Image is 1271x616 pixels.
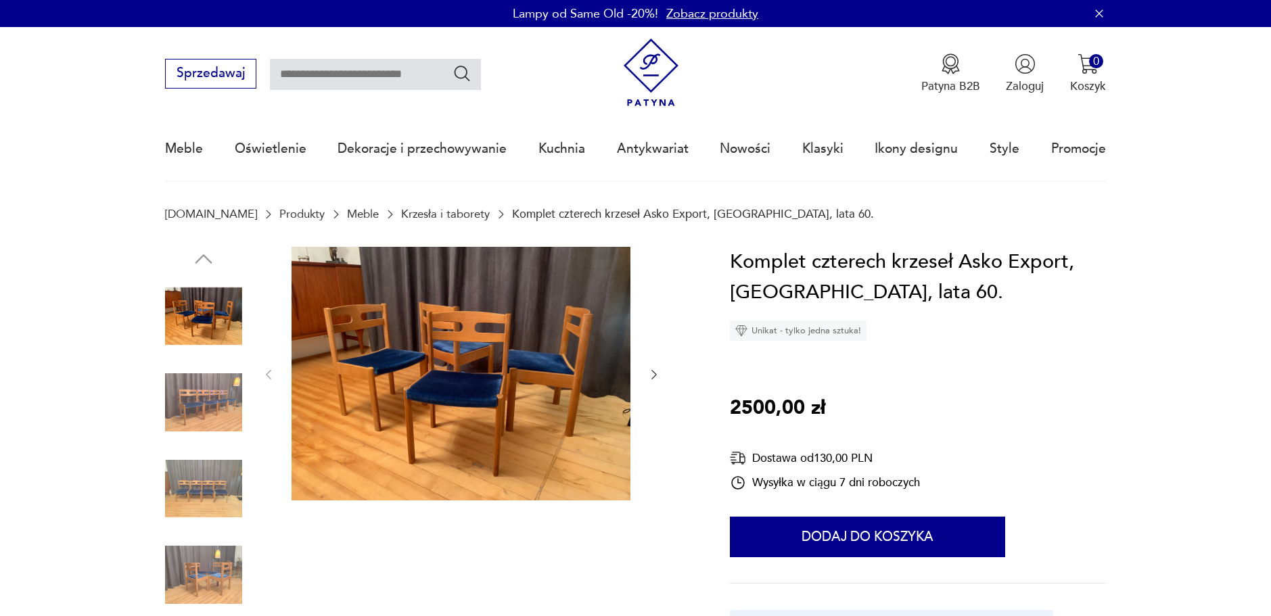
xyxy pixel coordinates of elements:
p: Lampy od Same Old -20%! [513,5,658,22]
img: Zdjęcie produktu Komplet czterech krzeseł Asko Export, Finlandia, lata 60. [165,364,242,441]
a: Produkty [279,208,325,220]
a: Klasyki [802,118,844,180]
button: Zaloguj [1006,53,1044,94]
a: Krzesła i taborety [401,208,490,220]
img: Ikona diamentu [735,325,747,337]
a: Ikony designu [875,118,958,180]
a: Meble [165,118,203,180]
img: Zdjęcie produktu Komplet czterech krzeseł Asko Export, Finlandia, lata 60. [165,278,242,355]
a: Kuchnia [538,118,585,180]
button: Szukaj [453,64,472,83]
img: Ikona dostawy [730,450,746,467]
a: Sprzedawaj [165,69,256,80]
a: Style [990,118,1019,180]
p: Komplet czterech krzeseł Asko Export, [GEOGRAPHIC_DATA], lata 60. [512,208,874,220]
a: Meble [347,208,379,220]
a: Ikona medaluPatyna B2B [921,53,980,94]
div: 0 [1089,54,1103,68]
a: Nowości [720,118,770,180]
a: Zobacz produkty [666,5,758,22]
a: Dekoracje i przechowywanie [338,118,507,180]
img: Ikona koszyka [1078,53,1099,74]
a: Antykwariat [617,118,689,180]
div: Unikat - tylko jedna sztuka! [730,321,866,341]
img: Zdjęcie produktu Komplet czterech krzeseł Asko Export, Finlandia, lata 60. [292,247,630,501]
img: Patyna - sklep z meblami i dekoracjami vintage [617,39,685,107]
p: Patyna B2B [921,78,980,94]
button: Patyna B2B [921,53,980,94]
a: Oświetlenie [235,118,306,180]
button: 0Koszyk [1070,53,1106,94]
p: 2500,00 zł [730,393,825,424]
button: Dodaj do koszyka [730,517,1005,557]
img: Ikonka użytkownika [1015,53,1036,74]
p: Zaloguj [1006,78,1044,94]
img: Zdjęcie produktu Komplet czterech krzeseł Asko Export, Finlandia, lata 60. [165,450,242,527]
div: Wysyłka w ciągu 7 dni roboczych [730,475,920,491]
img: Ikona medalu [940,53,961,74]
button: Sprzedawaj [165,59,256,89]
img: Zdjęcie produktu Komplet czterech krzeseł Asko Export, Finlandia, lata 60. [165,536,242,613]
div: Dostawa od 130,00 PLN [730,450,920,467]
h1: Komplet czterech krzeseł Asko Export, [GEOGRAPHIC_DATA], lata 60. [730,247,1106,308]
p: Koszyk [1070,78,1106,94]
a: [DOMAIN_NAME] [165,208,257,220]
a: Promocje [1051,118,1106,180]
